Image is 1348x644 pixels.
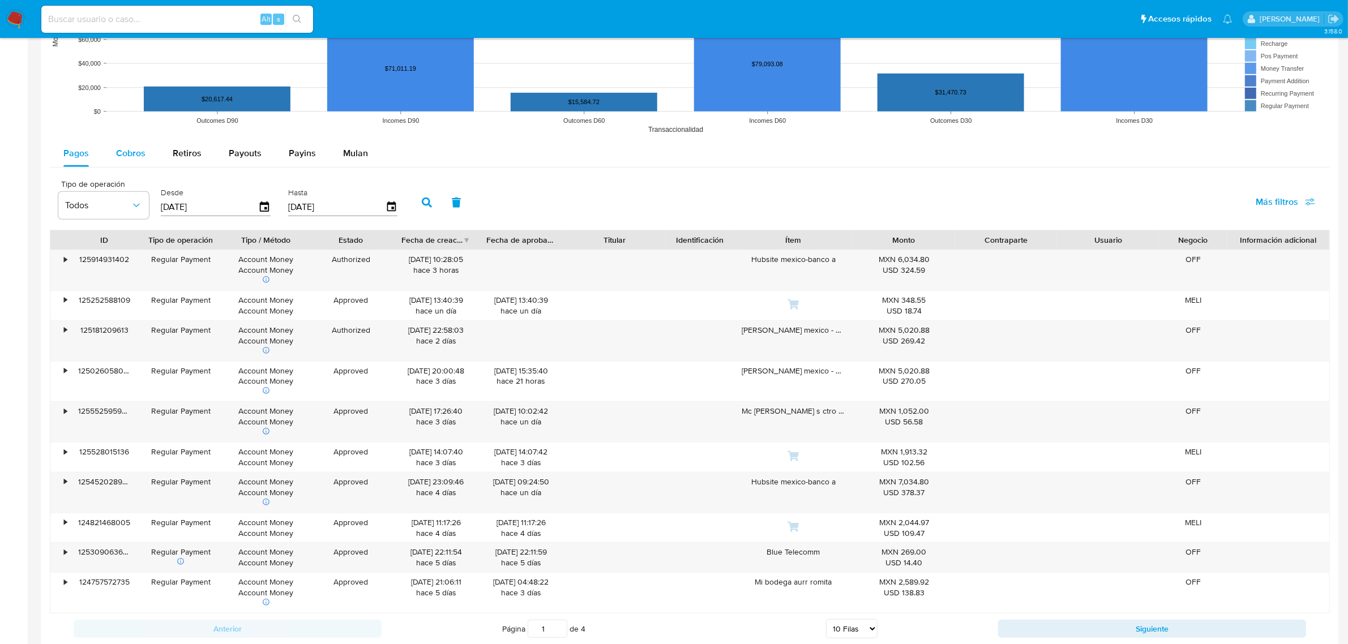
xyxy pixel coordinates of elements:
[1148,13,1212,25] span: Accesos rápidos
[1324,27,1342,36] span: 3.158.0
[1223,14,1233,24] a: Notificaciones
[1260,14,1324,24] p: alan.cervantesmartinez@mercadolibre.com.mx
[262,14,271,24] span: Alt
[1328,13,1340,25] a: Salir
[41,12,313,27] input: Buscar usuario o caso...
[277,14,280,24] span: s
[285,11,309,27] button: search-icon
